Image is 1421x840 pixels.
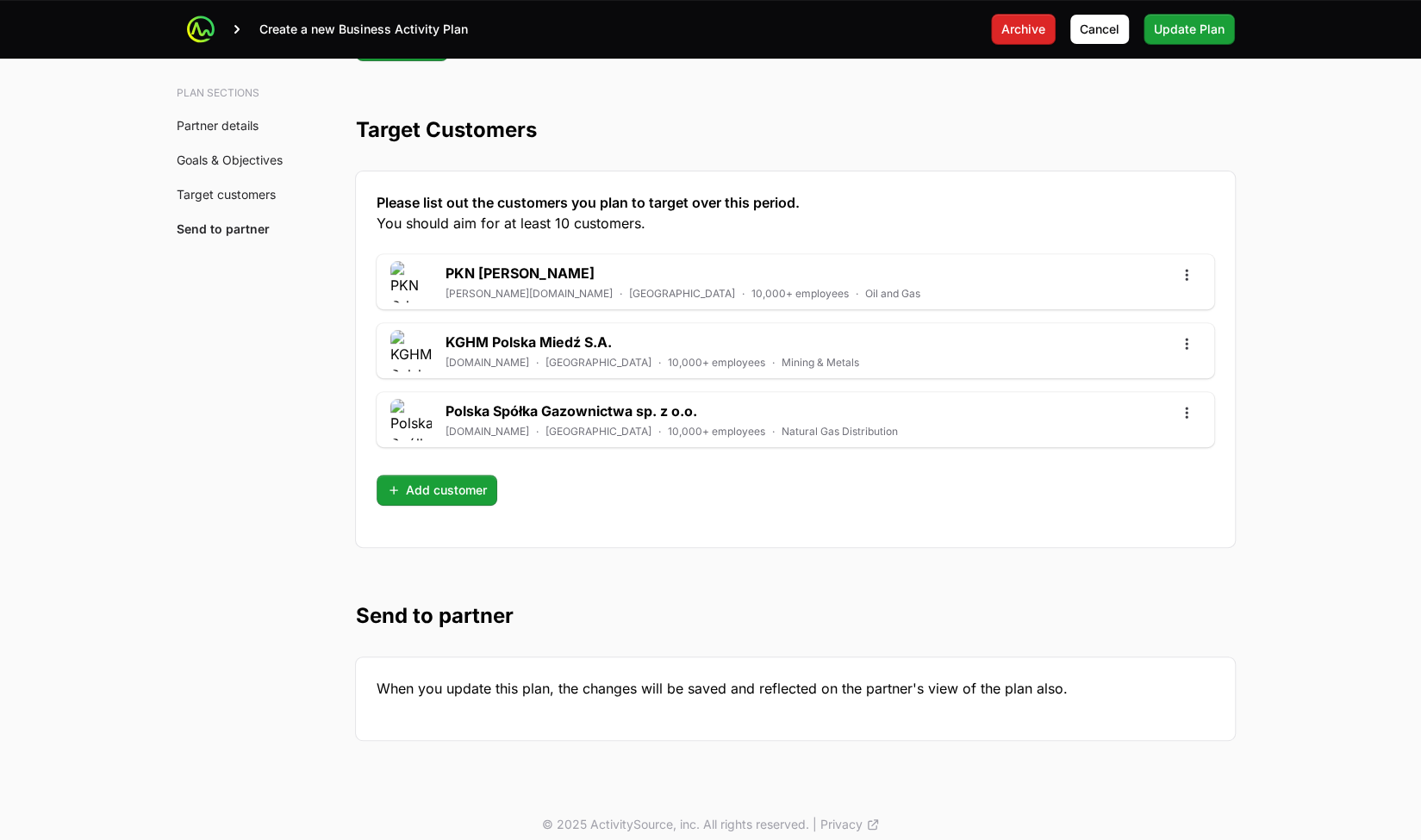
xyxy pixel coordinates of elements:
img: Polska Spółka Gazownictwa sp. z o.o. [390,399,432,440]
a: [DOMAIN_NAME] [446,425,529,439]
p: [GEOGRAPHIC_DATA] [629,287,735,301]
span: · [772,356,775,370]
button: Archive [991,14,1056,45]
a: Goals & Objectives [177,152,283,167]
a: [DOMAIN_NAME] [446,356,529,370]
a: Privacy [820,816,880,833]
p: Natural Gas Distribution [782,425,898,439]
h3: Please list out the customers you plan to target over this period. [377,192,1214,233]
span: · [658,356,661,370]
img: KGHM Polska Miedź S.A. [390,330,432,371]
p: 10,000+ employees [668,356,765,370]
span: · [742,287,745,301]
span: · [658,425,661,439]
img: PKN Orlen [390,261,432,302]
p: [GEOGRAPHIC_DATA] [545,356,651,370]
span: · [772,425,775,439]
span: | [813,816,817,833]
p: Oil and Gas [865,287,920,301]
p: © 2025 ActivitySource, inc. All rights reserved. [542,816,809,833]
span: · [620,287,622,301]
span: · [536,425,539,439]
a: Send to partner [177,221,270,236]
span: Add customer [387,480,487,501]
a: [PERSON_NAME][DOMAIN_NAME] [446,287,613,301]
a: Partner details [177,118,259,133]
a: Target customers [177,187,276,202]
h2: Target Customers [356,116,1235,144]
p: 10,000+ employees [668,425,765,439]
button: Add customer [377,475,497,506]
h2: PKN [PERSON_NAME] [446,263,920,283]
button: Open options [1173,330,1200,358]
p: 10,000+ employees [751,287,849,301]
h3: Plan sections [177,86,294,100]
h2: Polska Spółka Gazownictwa sp. z o.o. [446,401,898,421]
span: You should aim for at least 10 customers. [377,213,1214,233]
span: Update Plan [1154,19,1225,40]
button: Open options [1173,399,1200,426]
p: Create a new Business Activity Plan [259,21,468,38]
p: Mining & Metals [782,356,859,370]
p: [GEOGRAPHIC_DATA] [545,425,651,439]
h2: KGHM Polska Miedź S.A. [446,332,859,352]
span: · [536,356,539,370]
span: Cancel [1080,19,1119,40]
span: · [856,287,858,301]
span: Archive [1001,19,1045,40]
h2: Send to partner [356,602,1235,630]
button: Open options [1173,261,1200,289]
button: Cancel [1069,14,1130,45]
button: Update Plan [1144,14,1235,45]
p: When you update this plan, the changes will be saved and reflected on the partner's view of the p... [377,678,1214,699]
img: ActivitySource [187,16,215,43]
